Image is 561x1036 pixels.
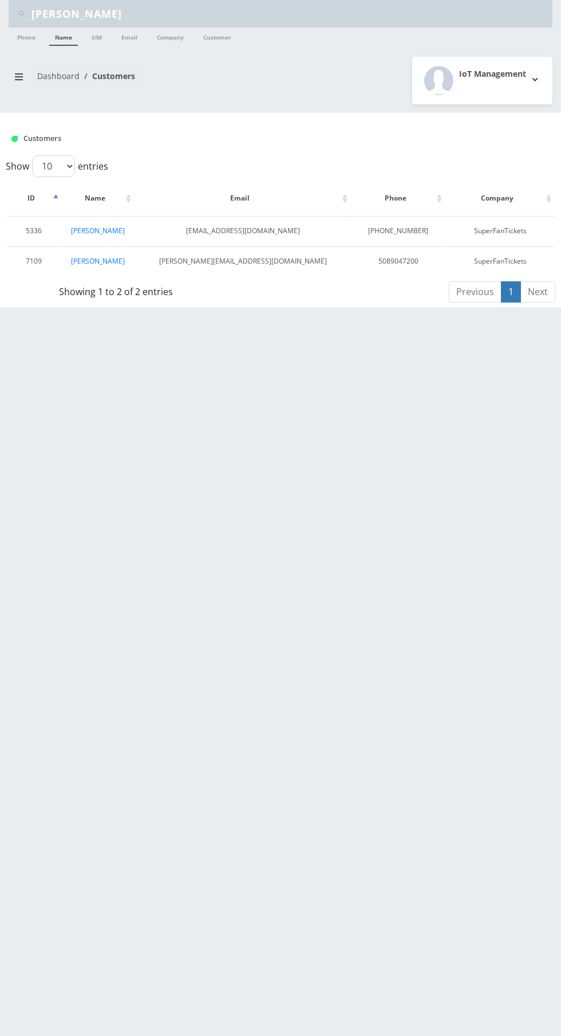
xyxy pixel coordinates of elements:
[520,281,555,303] a: Next
[197,28,237,45] a: Customer
[135,246,350,276] td: [PERSON_NAME][EMAIL_ADDRESS][DOMAIN_NAME]
[6,155,108,177] label: Show entries
[49,28,78,46] a: Name
[32,155,75,177] select: Showentries
[86,28,108,45] a: SIM
[11,134,457,143] h1: Customers
[7,182,61,215] th: ID: activate to sort column descending
[501,281,521,303] a: 1
[7,246,61,276] td: 7109
[446,182,554,215] th: Company: activate to sort column ascending
[80,70,135,82] li: Customers
[11,28,41,45] a: Phone
[31,3,550,25] input: Search Teltik
[135,216,350,245] td: [EMAIL_ADDRESS][DOMAIN_NAME]
[9,64,272,97] nav: breadcrumb
[151,28,189,45] a: Company
[459,69,526,79] h2: IoT Management
[412,57,552,104] button: IoT Management
[6,280,226,299] div: Showing 1 to 2 of 2 entries
[351,182,445,215] th: Phone: activate to sort column ascending
[7,216,61,245] td: 5336
[446,216,554,245] td: SuperFanTickets
[116,28,143,45] a: Email
[71,226,125,236] a: [PERSON_NAME]
[135,182,350,215] th: Email: activate to sort column ascending
[351,216,445,245] td: [PHONE_NUMBER]
[71,256,125,266] a: [PERSON_NAME]
[446,246,554,276] td: SuperFanTickets
[449,281,501,303] a: Previous
[37,70,80,81] a: Dashboard
[351,246,445,276] td: 5089047200
[62,182,134,215] th: Name: activate to sort column ascending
